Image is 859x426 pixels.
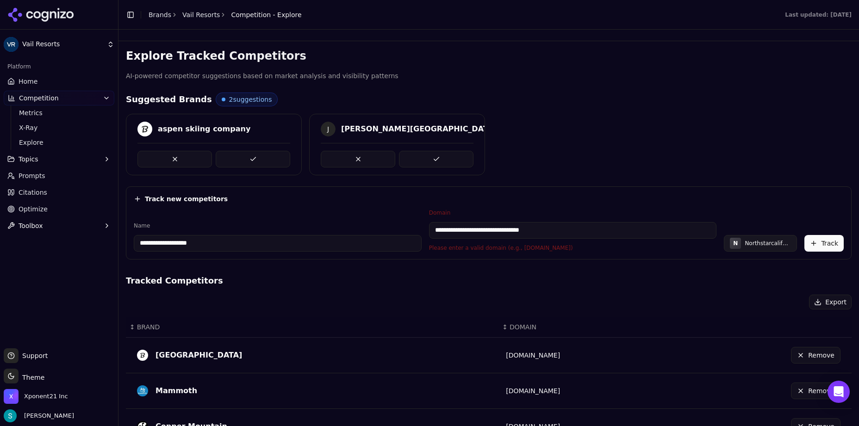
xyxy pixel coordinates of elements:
[22,40,103,49] span: Vail Resorts
[498,317,655,338] th: DOMAIN
[229,95,272,104] span: 2 suggestions
[506,387,560,395] a: [DOMAIN_NAME]
[4,152,114,167] button: Topics
[19,374,44,381] span: Theme
[19,351,48,360] span: Support
[20,412,74,420] span: [PERSON_NAME]
[4,37,19,52] img: Vail Resorts
[4,91,114,105] button: Competition
[158,123,250,135] div: aspen skiing company
[126,49,852,63] h3: Explore Tracked Competitors
[4,74,114,89] a: Home
[137,122,152,136] img: aspen skiing company
[341,123,497,135] div: [PERSON_NAME][GEOGRAPHIC_DATA]
[4,389,68,404] button: Open organization switcher
[19,93,59,103] span: Competition
[137,350,148,361] img: beaver creek
[19,204,48,214] span: Optimize
[126,274,852,287] h4: Tracked Competitors
[19,108,100,117] span: Metrics
[4,409,74,422] button: Open user button
[745,240,791,247] div: Northstarcalifornia
[804,235,844,252] button: Track
[809,295,852,309] button: Export
[126,71,852,81] p: AI-powered competitor suggestions based on market analysis and visibility patterns
[502,322,652,332] div: ↕DOMAIN
[4,389,19,404] img: Xponent21 Inc
[791,347,840,364] button: Remove
[791,383,840,399] button: Remove
[126,93,212,106] h4: Suggested Brands
[4,218,114,233] button: Toolbox
[145,194,228,204] h4: Track new competitors
[429,244,717,252] p: Please enter a valid domain (e.g., [DOMAIN_NAME])
[149,10,302,19] nav: breadcrumb
[19,188,47,197] span: Citations
[182,10,220,19] a: Vail Resorts
[24,392,68,401] span: Xponent21 Inc
[134,222,422,229] label: Name
[828,381,850,403] div: Open Intercom Messenger
[510,322,536,332] span: DOMAIN
[506,352,560,359] a: [DOMAIN_NAME]
[19,221,43,230] span: Toolbox
[733,240,738,247] span: N
[149,11,171,19] a: Brands
[321,122,336,136] span: J
[130,322,495,332] div: ↕BRAND
[15,106,103,119] a: Metrics
[15,121,103,134] a: X-Ray
[137,322,160,332] span: BRAND
[4,59,114,74] div: Platform
[429,209,717,216] label: Domain
[4,409,17,422] img: Sam Volante
[19,171,45,180] span: Prompts
[4,185,114,200] a: Citations
[19,123,100,132] span: X-Ray
[156,350,242,361] div: [GEOGRAPHIC_DATA]
[19,138,100,147] span: Explore
[785,11,852,19] div: Last updated: [DATE]
[4,168,114,183] a: Prompts
[15,136,103,149] a: Explore
[19,77,37,86] span: Home
[156,385,197,396] div: Mammoth
[126,317,498,338] th: BRAND
[4,202,114,216] a: Optimize
[137,385,148,396] img: mammoth
[19,154,38,164] span: Topics
[231,10,301,19] span: Competition - Explore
